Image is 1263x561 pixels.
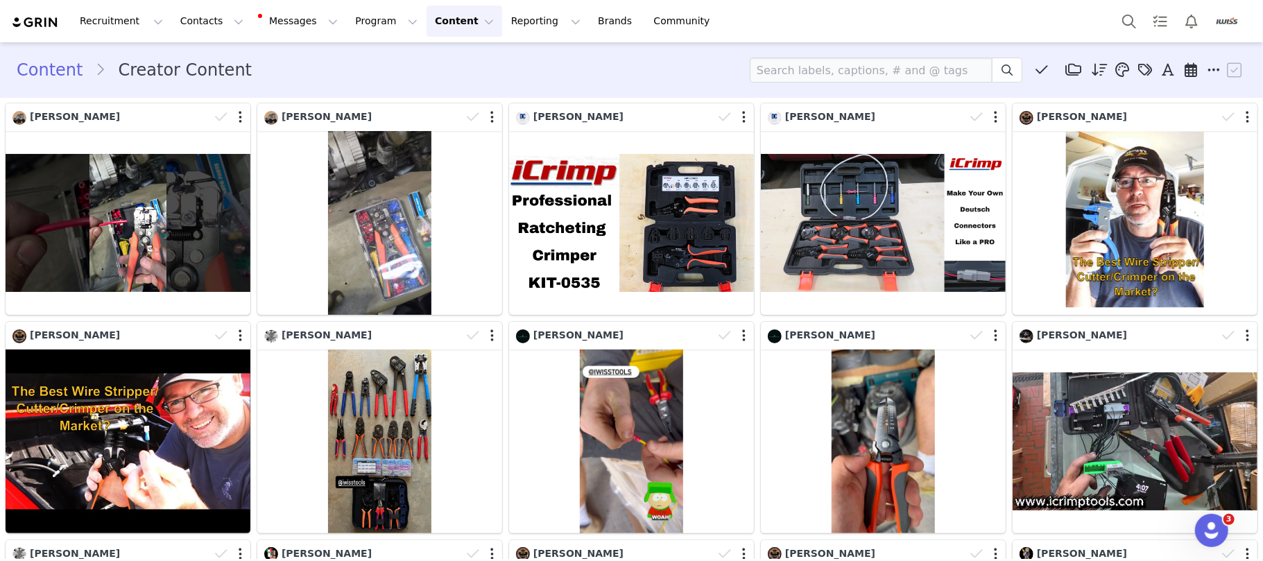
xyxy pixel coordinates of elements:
button: Messages [252,6,346,37]
img: add20979-3d5d-4ebf-960c-1b431eb3e52c.jpg [264,111,278,125]
img: 24546390-4b44-48c2-8130-3f77295572e9.jpg [516,547,530,561]
img: grin logo [11,16,60,29]
button: Program [347,6,426,37]
a: Content [17,58,95,83]
span: [PERSON_NAME] [1037,548,1127,559]
img: 24546390-4b44-48c2-8130-3f77295572e9.jpg [12,329,26,343]
span: [PERSON_NAME] [785,548,875,559]
a: Brands [590,6,644,37]
span: 3 [1223,514,1235,525]
span: [PERSON_NAME] [30,329,120,340]
img: 24546390-4b44-48c2-8130-3f77295572e9.jpg [768,547,782,561]
span: [PERSON_NAME] [282,548,372,559]
img: 672b95ee-d3bd-4751-8a39-571cdf79c91b.jpg [264,547,278,561]
button: Reporting [503,6,589,37]
input: Search labels, captions, # and @ tags [750,58,993,83]
button: Notifications [1176,6,1207,37]
span: [PERSON_NAME] [1037,329,1127,340]
span: [PERSON_NAME] [30,548,120,559]
button: Profile [1208,10,1252,33]
a: Community [646,6,725,37]
img: 689a5be9-20ea-4a96-b73d-ee820e6b477e.jpg [516,111,530,125]
img: 24546390-4b44-48c2-8130-3f77295572e9.jpg [1020,111,1033,125]
img: e4e2fc7a-6d43-43b8-8668-0f572b1cfbb7.jpg [1020,329,1033,343]
img: ebd06b91-08f2-4f96-bfd3-b8ff0aeee4f8--s.jpg [1020,547,1033,561]
span: [PERSON_NAME] [785,329,875,340]
img: c3274796-4da8-44a6-bdef-2ebb4203ae99.png [1216,10,1238,33]
button: Content [427,6,502,37]
span: [PERSON_NAME] [533,548,624,559]
img: 689a5be9-20ea-4a96-b73d-ee820e6b477e.jpg [768,111,782,125]
button: Recruitment [71,6,171,37]
img: add20979-3d5d-4ebf-960c-1b431eb3e52c.jpg [12,111,26,125]
span: [PERSON_NAME] [785,111,875,122]
span: [PERSON_NAME] [1037,111,1127,122]
span: [PERSON_NAME] [30,111,120,122]
a: Tasks [1145,6,1176,37]
img: ab269c60-4a26-437f-95e1-96783f7bc2cb.jpg [516,329,530,343]
span: [PERSON_NAME] [282,329,372,340]
img: c1591ebc-2710-4070-8bfc-11c151b3a21f.jpg [264,329,278,343]
button: Search [1114,6,1144,37]
span: [PERSON_NAME] [282,111,372,122]
span: [PERSON_NAME] [533,111,624,122]
iframe: Intercom live chat [1195,514,1228,547]
img: ab269c60-4a26-437f-95e1-96783f7bc2cb.jpg [768,329,782,343]
button: Contacts [172,6,252,37]
img: c1591ebc-2710-4070-8bfc-11c151b3a21f.jpg [12,547,26,561]
span: [PERSON_NAME] [533,329,624,340]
